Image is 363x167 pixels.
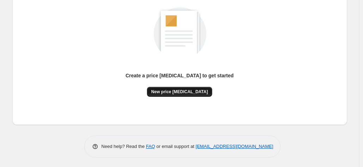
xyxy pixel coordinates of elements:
a: [EMAIL_ADDRESS][DOMAIN_NAME] [196,144,273,149]
a: FAQ [146,144,155,149]
p: Create a price [MEDICAL_DATA] to get started [125,72,234,79]
button: New price [MEDICAL_DATA] [147,87,212,97]
span: Need help? Read the [101,144,146,149]
span: or email support at [155,144,196,149]
span: New price [MEDICAL_DATA] [151,89,208,95]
